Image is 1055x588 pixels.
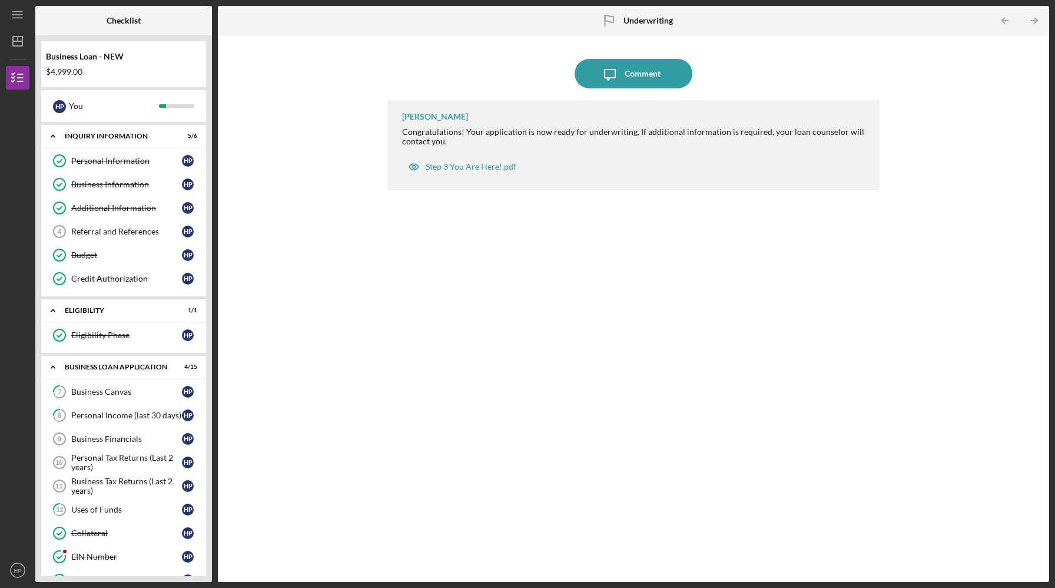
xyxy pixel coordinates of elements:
[71,528,182,538] div: Collateral
[47,173,200,196] a: Business InformationHP
[47,427,200,451] a: 9Business FinancialsHP
[47,451,200,474] a: 10Personal Tax Returns (Last 2 years)HP
[47,545,200,569] a: EIN NumberHP
[182,226,194,237] div: H P
[71,453,182,472] div: Personal Tax Returns (Last 2 years)
[58,228,62,235] tspan: 4
[71,250,182,260] div: Budget
[182,155,194,167] div: H P
[47,267,200,290] a: Credit AuthorizationHP
[47,220,200,243] a: 4Referral and ReferencesHP
[182,329,194,341] div: H P
[71,156,182,166] div: Personal Information
[182,433,194,445] div: H P
[65,364,168,371] div: BUSINESS LOAN APPLICATION
[47,380,200,404] a: 7Business CanvasHP
[47,521,200,545] a: CollateralHP
[623,16,673,25] b: Underwriting
[58,388,62,396] tspan: 7
[14,567,21,574] text: HP
[71,180,182,189] div: Business Information
[426,162,516,171] div: Step 3 You Are Here!.pdf
[182,504,194,516] div: H P
[402,112,468,121] div: [PERSON_NAME]
[71,203,182,213] div: Additional Information
[182,551,194,563] div: H P
[71,505,182,514] div: Uses of Funds
[71,274,182,283] div: Credit Authorization
[47,243,200,267] a: BudgetHP
[71,434,182,444] div: Business Financials
[107,16,141,25] b: Checklist
[65,307,168,314] div: ELIGIBILITY
[47,149,200,173] a: Personal InformationHP
[47,196,200,220] a: Additional InformationHP
[625,59,661,88] div: Comment
[71,477,182,495] div: Business Tax Returns (Last 2 years)
[47,323,200,347] a: Eligibility PhaseHP
[71,227,182,236] div: Referral and References
[55,483,62,490] tspan: 11
[65,133,168,140] div: INQUIRY INFORMATION
[47,474,200,498] a: 11Business Tax Returns (Last 2 years)HP
[58,435,61,442] tspan: 9
[182,273,194,285] div: H P
[182,574,194,586] div: H P
[55,459,62,466] tspan: 10
[6,559,29,582] button: HP
[176,133,197,140] div: 5 / 6
[71,387,182,397] div: Business Canvas
[47,498,200,521] a: 12Uses of FundsHP
[71,331,182,340] div: Eligibility Phase
[71,411,182,420] div: Personal Income (last 30 days)
[56,506,63,514] tspan: 12
[402,127,867,146] div: Congratulations! Your application is now ready for underwriting. If additional information is req...
[71,552,182,561] div: EIN Number
[53,100,66,113] div: H P
[176,307,197,314] div: 1 / 1
[182,480,194,492] div: H P
[176,364,197,371] div: 4 / 15
[182,457,194,468] div: H P
[182,249,194,261] div: H P
[402,155,522,179] button: Step 3 You Are Here!.pdf
[182,409,194,421] div: H P
[47,404,200,427] a: 8Personal Income (last 30 days)HP
[46,52,201,61] div: Business Loan - NEW
[58,412,61,419] tspan: 8
[69,96,159,116] div: You
[575,59,692,88] button: Comment
[182,202,194,214] div: H P
[71,576,182,585] div: Business License
[182,527,194,539] div: H P
[182,179,194,190] div: H P
[182,386,194,398] div: H P
[46,67,201,77] div: $4,999.00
